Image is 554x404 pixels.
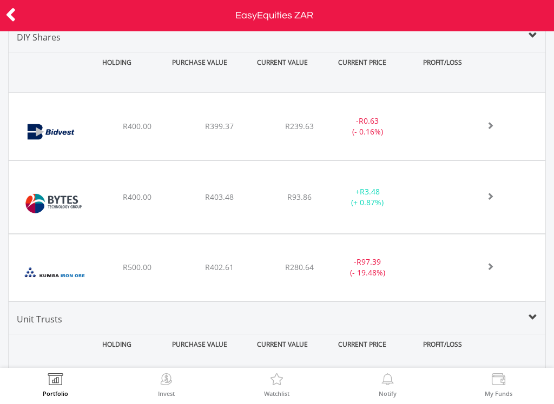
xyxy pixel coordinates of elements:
img: Watchlist [268,373,285,388]
a: My Funds [485,373,512,396]
span: DIY Shares [17,31,61,43]
img: View Portfolio [47,373,64,388]
div: PROFIT/LOSS [402,52,483,72]
div: CURRENT VALUE [242,334,323,354]
div: CURRENT PRICE [325,334,400,354]
img: EQU.ZA.BYI.png [14,174,95,231]
span: R93.86 [287,192,312,202]
span: R400.00 [123,192,151,202]
div: CURRENT PRICE [325,52,400,72]
a: Notify [379,373,397,396]
span: R97.39 [357,257,381,267]
span: R3.48 [360,186,380,197]
div: PURCHASE VALUE [160,52,240,72]
label: Portfolio [43,390,68,396]
div: HOLDING [71,52,157,72]
a: Watchlist [264,373,289,396]
span: R402.61 [205,262,234,272]
span: R400.00 [123,121,151,131]
a: Portfolio [43,373,68,396]
div: PROFIT/LOSS [402,334,483,354]
label: Invest [158,390,175,396]
img: View Funds [490,373,507,388]
span: Unit Trusts [17,313,62,325]
span: R403.48 [205,192,234,202]
a: Invest [158,373,175,396]
label: My Funds [485,390,512,396]
img: EQU.ZA.BVT.png [14,106,95,157]
div: HOLDING [71,334,157,354]
span: R280.64 [285,262,314,272]
span: R0.63 [359,116,379,126]
img: View Notifications [379,373,396,388]
div: CURRENT VALUE [242,52,323,72]
div: PURCHASE VALUE [160,334,240,354]
span: R239.63 [285,121,314,131]
span: R500.00 [123,262,151,272]
label: Watchlist [264,390,289,396]
div: - (- 0.16%) [331,116,404,137]
img: EQU.ZA.KIO.png [14,248,95,298]
img: Invest Now [158,373,175,388]
div: - (- 19.48%) [331,257,404,278]
label: Notify [379,390,397,396]
span: R399.37 [205,121,234,131]
div: + (+ 0.87%) [331,186,404,208]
